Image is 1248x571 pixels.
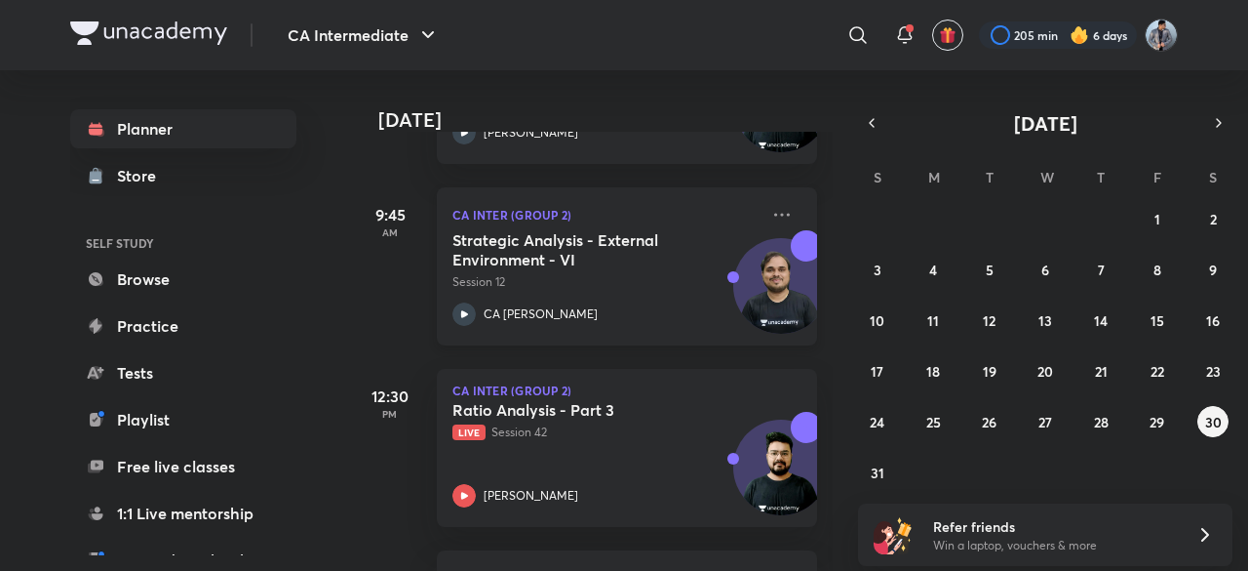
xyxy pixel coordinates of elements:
abbr: August 28, 2025 [1094,413,1109,431]
abbr: August 27, 2025 [1038,413,1052,431]
abbr: Wednesday [1040,168,1054,186]
abbr: August 8, 2025 [1153,261,1161,279]
button: August 28, 2025 [1085,406,1116,437]
button: CA Intermediate [276,16,451,55]
a: Tests [70,353,296,392]
abbr: Monday [928,168,940,186]
img: Avatar [734,249,828,343]
h4: [DATE] [378,108,837,132]
img: referral [874,515,913,554]
button: August 8, 2025 [1142,254,1173,285]
button: August 22, 2025 [1142,355,1173,387]
h5: 9:45 [351,203,429,226]
button: August 25, 2025 [917,406,949,437]
span: [DATE] [1014,110,1077,137]
button: August 23, 2025 [1197,355,1228,387]
abbr: August 18, 2025 [926,362,940,381]
abbr: August 7, 2025 [1098,261,1105,279]
h6: Refer friends [933,516,1173,537]
abbr: August 25, 2025 [926,413,941,431]
h5: Ratio Analysis - Part 3 [452,400,695,420]
abbr: Sunday [874,168,881,186]
span: Live [452,425,486,440]
button: [DATE] [885,109,1205,137]
button: August 2, 2025 [1197,203,1228,234]
abbr: Friday [1153,168,1161,186]
p: Win a laptop, vouchers & more [933,537,1173,554]
abbr: August 20, 2025 [1037,362,1053,381]
button: August 21, 2025 [1085,355,1116,387]
button: August 9, 2025 [1197,254,1228,285]
p: AM [351,226,429,238]
button: August 4, 2025 [917,254,949,285]
abbr: August 10, 2025 [870,311,884,330]
a: Practice [70,306,296,346]
img: Avatar [734,430,828,524]
a: Store [70,156,296,195]
abbr: Saturday [1209,168,1217,186]
button: August 12, 2025 [974,305,1005,336]
abbr: August 14, 2025 [1094,311,1108,330]
button: August 5, 2025 [974,254,1005,285]
img: avatar [939,26,956,44]
img: Manthan Hasija [1145,19,1178,52]
button: August 1, 2025 [1142,203,1173,234]
button: August 3, 2025 [862,254,893,285]
button: August 13, 2025 [1030,305,1061,336]
abbr: Tuesday [986,168,994,186]
button: August 10, 2025 [862,305,893,336]
abbr: August 31, 2025 [871,464,884,482]
h5: Strategic Analysis - External Environment - VI [452,230,695,269]
button: August 20, 2025 [1030,355,1061,387]
abbr: August 1, 2025 [1154,210,1160,228]
abbr: August 30, 2025 [1205,413,1222,431]
abbr: August 26, 2025 [982,413,996,431]
abbr: August 29, 2025 [1150,413,1164,431]
abbr: August 9, 2025 [1209,261,1217,279]
abbr: August 19, 2025 [983,362,996,381]
a: Company Logo [70,21,227,50]
button: August 19, 2025 [974,355,1005,387]
div: Store [117,164,168,187]
a: Browse [70,260,296,299]
button: August 16, 2025 [1197,305,1228,336]
h5: 12:30 [351,385,429,408]
button: August 24, 2025 [862,406,893,437]
abbr: August 3, 2025 [874,261,881,279]
button: August 31, 2025 [862,457,893,488]
abbr: August 22, 2025 [1150,362,1164,381]
p: CA Inter (Group 2) [452,203,759,226]
button: August 14, 2025 [1085,305,1116,336]
button: August 17, 2025 [862,355,893,387]
h6: SELF STUDY [70,226,296,260]
p: CA Inter (Group 2) [452,385,801,396]
abbr: August 4, 2025 [929,261,937,279]
p: PM [351,408,429,420]
abbr: August 16, 2025 [1206,311,1220,330]
abbr: August 15, 2025 [1150,311,1164,330]
a: Planner [70,109,296,148]
abbr: August 5, 2025 [986,261,994,279]
a: 1:1 Live mentorship [70,494,296,533]
abbr: August 23, 2025 [1206,362,1221,381]
a: Playlist [70,400,296,439]
img: streak [1070,25,1089,45]
p: [PERSON_NAME] [484,487,578,505]
p: CA [PERSON_NAME] [484,306,598,323]
button: August 29, 2025 [1142,406,1173,437]
abbr: August 21, 2025 [1095,362,1108,381]
abbr: Thursday [1097,168,1105,186]
abbr: August 12, 2025 [983,311,995,330]
abbr: August 2, 2025 [1210,210,1217,228]
abbr: August 11, 2025 [927,311,939,330]
button: August 11, 2025 [917,305,949,336]
abbr: August 17, 2025 [871,362,883,381]
button: August 27, 2025 [1030,406,1061,437]
a: Free live classes [70,447,296,486]
abbr: August 13, 2025 [1038,311,1052,330]
p: Session 12 [452,273,759,291]
abbr: August 6, 2025 [1041,261,1049,279]
abbr: August 24, 2025 [870,413,884,431]
button: August 6, 2025 [1030,254,1061,285]
button: avatar [932,20,963,51]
